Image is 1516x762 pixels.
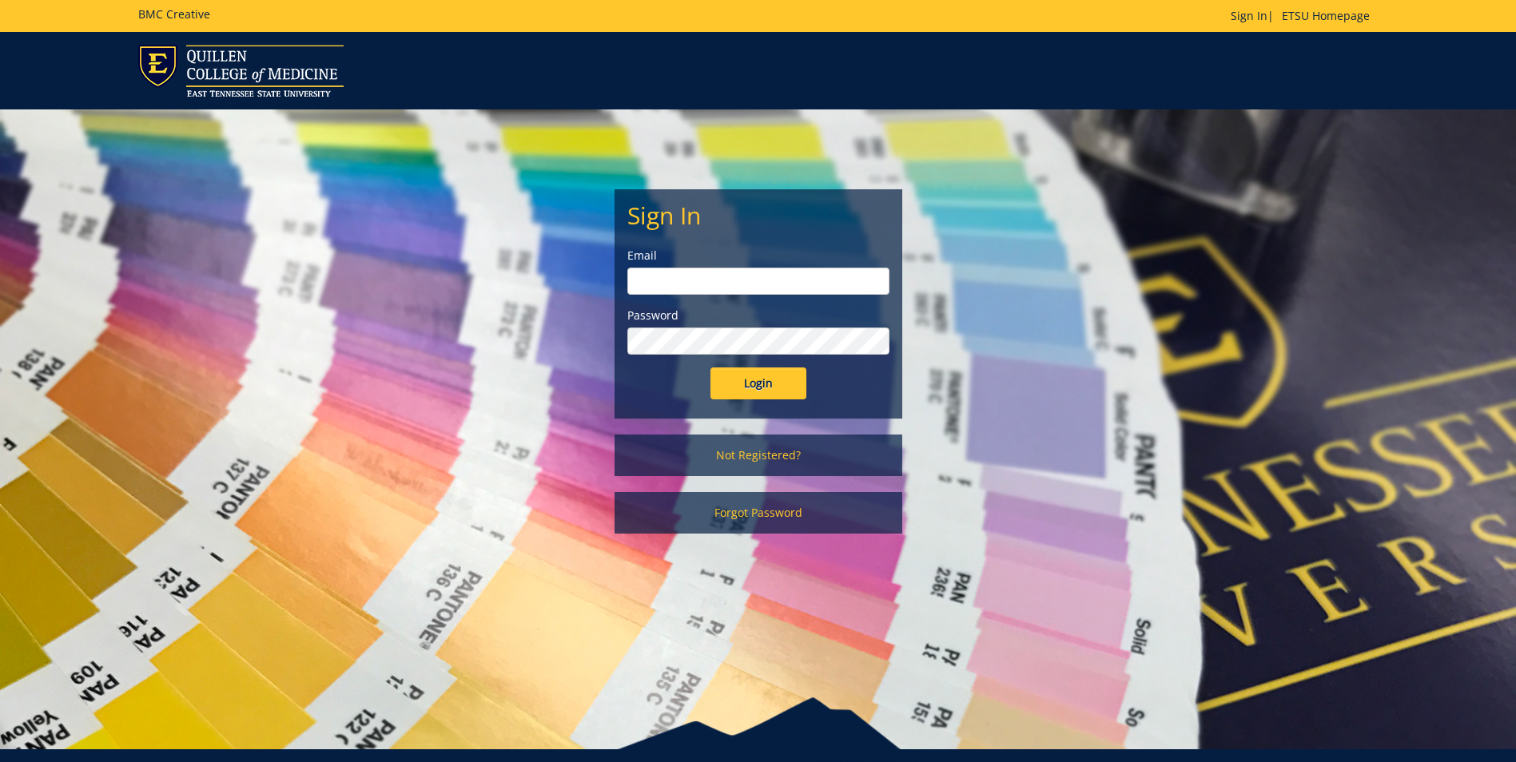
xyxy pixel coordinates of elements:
[627,248,889,264] label: Email
[627,308,889,323] label: Password
[627,202,889,228] h2: Sign In
[138,45,344,97] img: ETSU logo
[138,8,210,20] h5: BMC Creative
[615,435,902,476] a: Not Registered?
[710,367,806,399] input: Login
[1231,8,1378,24] p: |
[1231,8,1267,23] a: Sign In
[615,492,902,534] a: Forgot Password
[1274,8,1378,23] a: ETSU Homepage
